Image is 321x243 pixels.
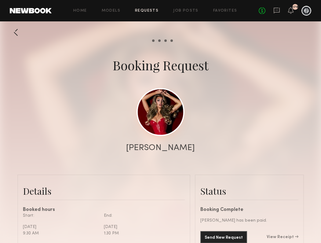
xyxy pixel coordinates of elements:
a: Favorites [213,9,237,13]
div: Booking Request [113,57,209,74]
a: Home [73,9,87,13]
div: Status [200,185,298,197]
div: [DATE] [23,224,99,230]
div: [DATE] [104,224,180,230]
a: Models [102,9,120,13]
div: [PERSON_NAME] has been paid. [200,217,298,224]
div: Details [23,185,185,197]
div: 1:30 PM [104,230,180,237]
a: Job Posts [173,9,199,13]
div: Booked hours [23,208,185,212]
a: Requests [135,9,159,13]
div: Booking Complete [200,208,298,212]
div: 9:30 AM [23,230,99,237]
div: [PERSON_NAME] [126,144,195,152]
div: Start: [23,212,99,219]
div: 179 [292,6,298,9]
div: End: [104,212,180,219]
a: View Receipt [267,235,298,239]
